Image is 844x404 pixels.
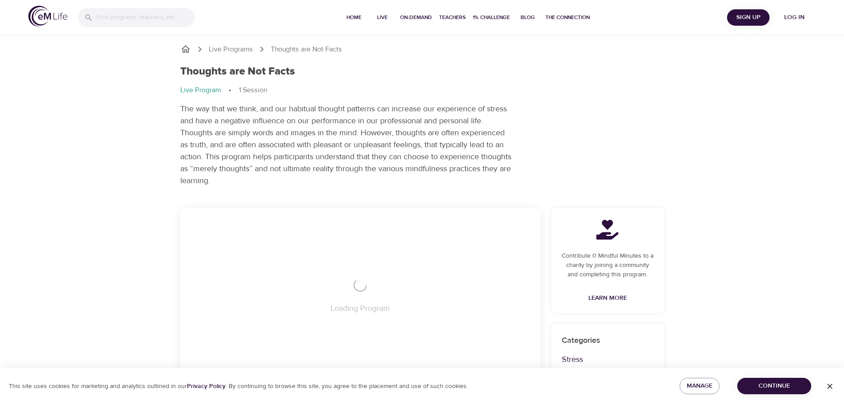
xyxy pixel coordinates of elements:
[687,380,712,392] span: Manage
[331,302,390,314] p: Loading Program
[680,378,720,394] button: Manage
[517,13,538,22] span: Blog
[239,85,267,95] p: 1 Session
[737,378,811,394] button: Continue
[439,13,466,22] span: Teachers
[271,44,342,55] p: Thoughts are Not Facts
[744,380,804,392] span: Continue
[731,12,766,23] span: Sign Up
[400,13,432,22] span: On-Demand
[473,13,510,22] span: 1% Challenge
[562,251,653,279] p: Contribute 0 Mindful Minutes to a charity by joining a community and completing this program.
[545,13,590,22] span: The Connection
[372,13,393,22] span: Live
[28,6,67,27] img: logo
[562,365,653,377] p: Focus
[727,9,770,26] button: Sign Up
[180,85,221,95] p: Live Program
[773,9,816,26] button: Log in
[180,65,295,78] h1: Thoughts are Not Facts
[180,44,664,55] nav: breadcrumb
[777,12,812,23] span: Log in
[585,290,630,306] a: Learn More
[180,103,513,187] p: The way that we think, and our habitual thought patterns can increase our experience of stress an...
[187,382,226,390] a: Privacy Policy
[588,293,627,304] span: Learn More
[180,85,664,96] nav: breadcrumb
[562,353,653,365] p: Stress
[562,334,653,346] p: Categories
[343,13,365,22] span: Home
[97,8,195,27] input: Find programs, teachers, etc...
[209,44,253,55] a: Live Programs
